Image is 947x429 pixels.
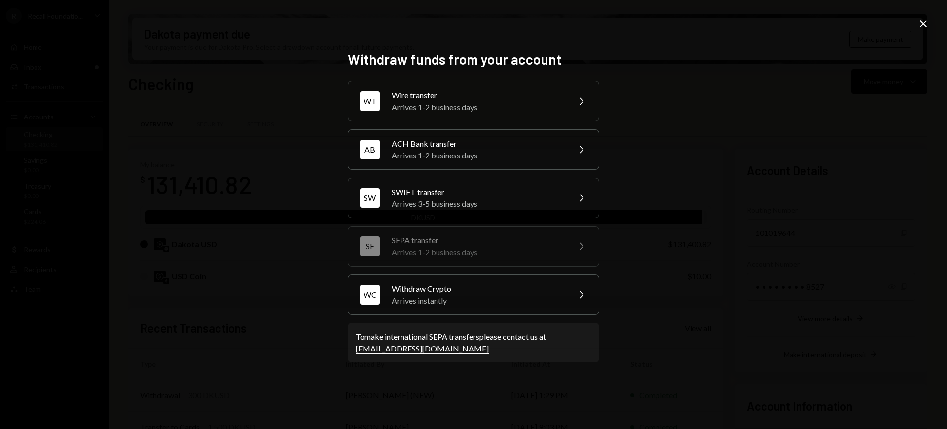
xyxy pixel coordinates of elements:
div: To make international SEPA transfers please contact us at . [356,331,591,354]
button: ABACH Bank transferArrives 1-2 business days [348,129,599,170]
div: Arrives 1-2 business days [392,150,563,161]
div: SE [360,236,380,256]
div: Withdraw Crypto [392,283,563,295]
button: WCWithdraw CryptoArrives instantly [348,274,599,315]
h2: Withdraw funds from your account [348,50,599,69]
button: WTWire transferArrives 1-2 business days [348,81,599,121]
div: SWIFT transfer [392,186,563,198]
div: WC [360,285,380,305]
button: SWSWIFT transferArrives 3-5 business days [348,178,599,218]
a: [EMAIL_ADDRESS][DOMAIN_NAME] [356,344,489,354]
div: SEPA transfer [392,234,563,246]
div: AB [360,140,380,159]
div: Arrives 1-2 business days [392,101,563,113]
div: Arrives 3-5 business days [392,198,563,210]
div: SW [360,188,380,208]
div: WT [360,91,380,111]
div: ACH Bank transfer [392,138,563,150]
div: Arrives 1-2 business days [392,246,563,258]
div: Wire transfer [392,89,563,101]
div: Arrives instantly [392,295,563,307]
button: SESEPA transferArrives 1-2 business days [348,226,599,267]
